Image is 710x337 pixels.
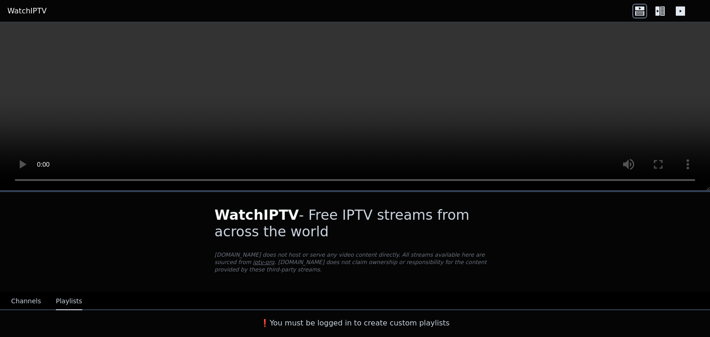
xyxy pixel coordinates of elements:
h3: ❗️You must be logged in to create custom playlists [200,318,510,329]
span: WatchIPTV [214,207,299,223]
p: [DOMAIN_NAME] does not host or serve any video content directly. All streams available here are s... [214,251,496,273]
button: Playlists [56,293,82,310]
button: Channels [11,293,41,310]
a: WatchIPTV [7,6,47,17]
h1: - Free IPTV streams from across the world [214,207,496,240]
a: iptv-org [253,259,275,265]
